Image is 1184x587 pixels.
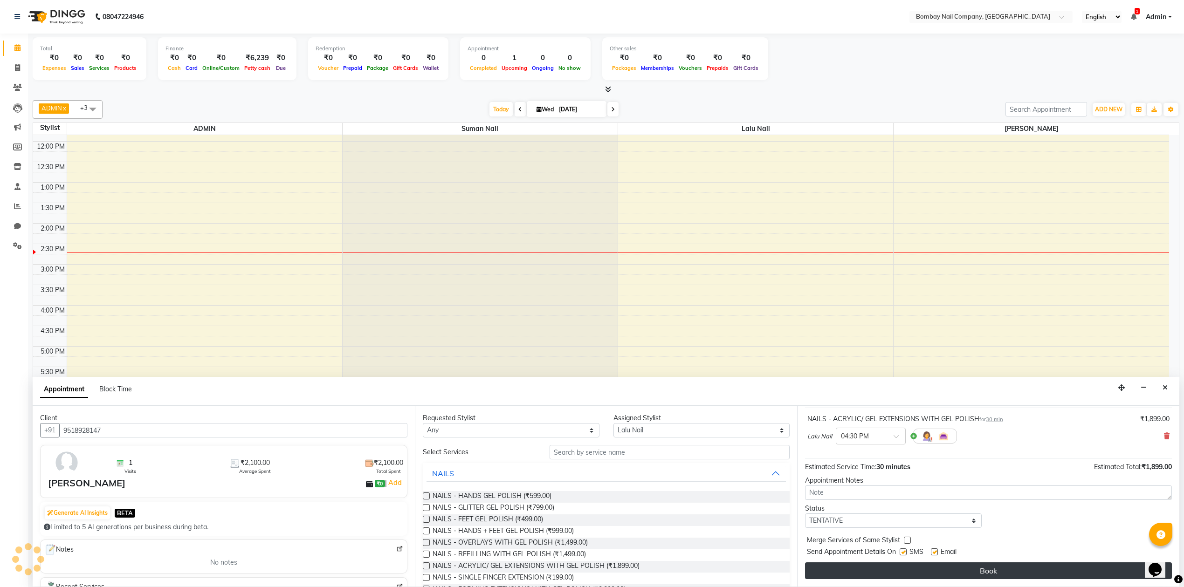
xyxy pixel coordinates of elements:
div: Other sales [610,45,761,53]
div: 1:30 PM [39,203,67,213]
div: Finance [165,45,289,53]
input: Search by service name [550,445,790,459]
span: Today [489,102,513,116]
div: ₹0 [165,53,183,63]
div: 4:30 PM [39,326,67,336]
span: Completed [468,65,499,71]
div: 0 [530,53,556,63]
span: NAILS - FEET GEL POLISH (₹499.00) [433,514,543,526]
span: Lalu Nail [618,123,893,135]
span: NAILS - GLITTER GEL POLISH (₹799.00) [433,503,554,514]
div: ₹0 [183,53,200,63]
div: Requested Stylist [423,413,599,423]
span: Block Time [99,385,132,393]
div: ₹0 [112,53,139,63]
div: Total [40,45,139,53]
div: Select Services [416,447,543,457]
div: 0 [468,53,499,63]
span: Admin [1146,12,1166,22]
div: ₹0 [40,53,69,63]
button: NAILS [427,465,786,482]
span: NAILS - HANDS GEL POLISH (₹599.00) [433,491,551,503]
div: Assigned Stylist [613,413,790,423]
span: 1 [129,458,132,468]
span: Products [112,65,139,71]
input: Search Appointment [1005,102,1087,116]
div: ₹1,899.00 [1140,414,1170,424]
div: ₹0 [200,53,242,63]
span: [PERSON_NAME] [894,123,1169,135]
input: Search by Name/Mobile/Email/Code [59,423,407,437]
span: ₹2,100.00 [241,458,270,468]
span: Card [183,65,200,71]
div: Status [805,504,982,513]
span: Estimated Total: [1094,463,1142,471]
span: Online/Custom [200,65,242,71]
div: Redemption [316,45,441,53]
div: NAILS [432,468,454,479]
span: Packages [610,65,639,71]
span: ADMIN [67,123,342,135]
b: 08047224946 [103,4,144,30]
div: 2:30 PM [39,244,67,254]
span: Sales [69,65,87,71]
div: ₹0 [731,53,761,63]
span: Voucher [316,65,341,71]
div: ₹6,239 [242,53,273,63]
span: Ongoing [530,65,556,71]
div: ₹0 [87,53,112,63]
span: NAILS - SINGLE FINGER EXTENSION (₹199.00) [433,573,574,584]
a: Add [387,477,403,488]
div: ₹0 [316,53,341,63]
div: 12:30 PM [35,162,67,172]
span: Estimated Service Time: [805,463,876,471]
span: Memberships [639,65,676,71]
div: ₹0 [420,53,441,63]
span: Petty cash [242,65,273,71]
span: Send Appointment Details On [807,547,896,559]
div: ₹0 [639,53,676,63]
span: 1 [1135,8,1140,14]
div: Stylist [33,123,67,133]
span: No notes [210,558,237,567]
span: Notes [44,544,74,556]
span: Merge Services of Same Stylist [807,535,900,547]
button: Close [1158,381,1172,395]
span: Appointment [40,381,88,398]
a: 1 [1131,13,1136,21]
button: +91 [40,423,60,437]
span: ₹1,899.00 [1142,463,1172,471]
div: ₹0 [365,53,391,63]
span: Lalu Nail [807,432,832,441]
div: ₹0 [273,53,289,63]
span: | [385,477,403,488]
span: Vouchers [676,65,704,71]
div: 1:00 PM [39,183,67,192]
div: NAILS - ACRYLIC/ GEL EXTENSIONS WITH GEL POLISH [807,414,1003,424]
button: Generate AI Insights [45,506,110,519]
div: [PERSON_NAME] [48,476,125,490]
span: Prepaids [704,65,731,71]
span: Average Spent [239,468,271,475]
div: ₹0 [69,53,87,63]
span: Wallet [420,65,441,71]
span: 30 min [986,416,1003,423]
small: for [979,416,1003,423]
div: ₹0 [391,53,420,63]
span: Prepaid [341,65,365,71]
span: Gift Cards [391,65,420,71]
iframe: chat widget [1145,550,1175,578]
div: 3:00 PM [39,265,67,274]
span: ₹2,100.00 [374,458,403,468]
div: ₹0 [676,53,704,63]
span: Gift Cards [731,65,761,71]
div: 0 [556,53,583,63]
span: ADMIN [41,104,62,112]
span: Package [365,65,391,71]
span: Wed [534,106,556,113]
input: 2025-09-03 [556,102,603,116]
div: 2:00 PM [39,224,67,233]
img: Interior.png [938,430,949,442]
span: Due [274,65,288,71]
div: 1 [499,53,530,63]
